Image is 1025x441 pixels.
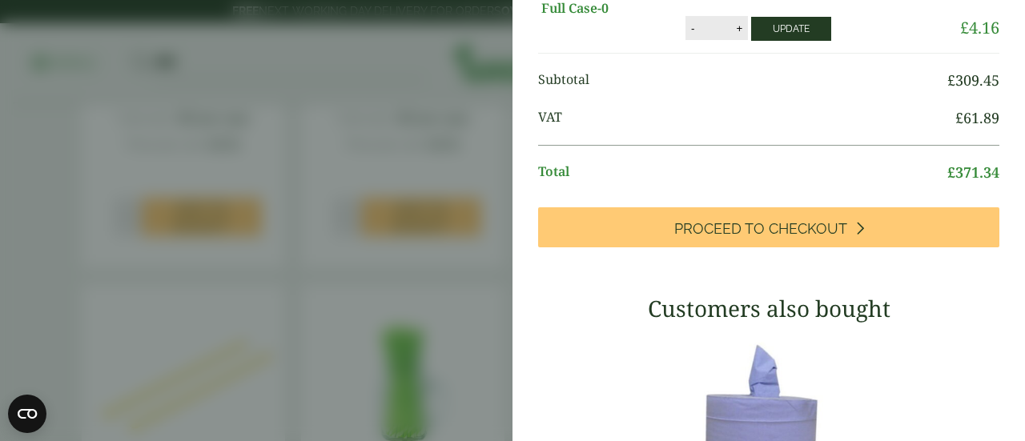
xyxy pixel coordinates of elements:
bdi: 309.45 [947,70,999,90]
span: VAT [538,107,955,129]
bdi: 4.16 [960,17,999,38]
button: Open CMP widget [8,395,46,433]
button: - [686,22,699,35]
span: Subtotal [538,70,947,91]
span: Proceed to Checkout [674,220,847,238]
bdi: 371.34 [947,162,999,182]
h3: Customers also bought [538,295,999,323]
button: Update [751,17,831,41]
span: £ [947,70,955,90]
a: Proceed to Checkout [538,207,999,247]
span: £ [955,108,963,127]
span: £ [960,17,969,38]
bdi: 61.89 [955,108,999,127]
span: Total [538,162,947,183]
button: + [731,22,747,35]
span: £ [947,162,955,182]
